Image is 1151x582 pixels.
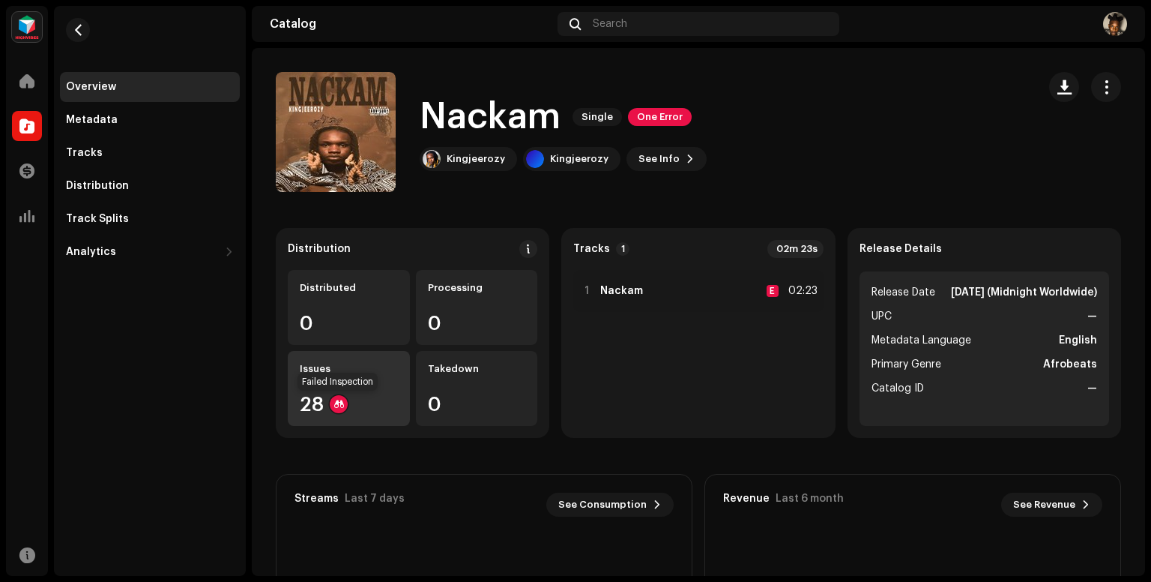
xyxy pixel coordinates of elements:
div: Distributed [300,282,398,294]
re-m-nav-item: Tracks [60,138,240,168]
div: Streams [294,493,339,505]
div: Takedown [428,363,526,375]
div: 02m 23s [767,240,824,258]
div: Metadata [66,114,118,126]
strong: — [1087,379,1097,397]
span: See Consumption [558,490,647,520]
span: Catalog ID [871,379,924,397]
re-m-nav-item: Track Splits [60,204,240,234]
strong: [DATE] (Midnight Worldwide) [951,283,1097,301]
strong: Tracks [573,243,610,255]
h1: Nackam [420,93,561,141]
strong: English [1059,331,1097,349]
span: UPC [871,307,892,325]
re-m-nav-item: Distribution [60,171,240,201]
button: See Consumption [546,493,674,517]
div: Tracks [66,147,103,159]
div: E [767,285,779,297]
div: Revenue [723,493,770,505]
div: Kingjeerozy [550,153,608,165]
div: Distribution [66,180,129,192]
button: See Revenue [1001,493,1102,517]
p-badge: 1 [616,242,629,256]
div: 02:23 [785,282,818,300]
strong: Nackam [600,285,643,297]
div: Last 7 days [345,493,405,505]
strong: Afrobeats [1043,355,1097,373]
div: Analytics [66,246,116,258]
img: feab3aad-9b62-475c-8caf-26f15a9573ee [12,12,42,42]
span: Release Date [871,283,935,301]
span: Primary Genre [871,355,941,373]
span: See Info [638,144,680,174]
span: Search [593,18,627,30]
div: Catalog [270,18,552,30]
div: Last 6 month [776,493,844,505]
span: Metadata Language [871,331,971,349]
div: Processing [428,282,526,294]
div: Track Splits [66,213,129,225]
span: Single [573,108,622,126]
img: 371db3ad-8134-4647-ba7e-77efea040181 [423,150,441,168]
span: One Error [628,108,692,126]
strong: Release Details [860,243,942,255]
span: See Revenue [1013,490,1075,520]
div: Issues [300,363,398,375]
strong: — [1087,307,1097,325]
re-m-nav-dropdown: Analytics [60,237,240,267]
div: Distribution [288,243,351,255]
img: cc89f9d3-9374-4ae0-a074-51ea49802fbb [1103,12,1127,36]
re-m-nav-item: Metadata [60,105,240,135]
button: See Info [626,147,707,171]
div: Overview [66,81,116,93]
div: Kingjeerozy [447,153,505,165]
re-m-nav-item: Overview [60,72,240,102]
